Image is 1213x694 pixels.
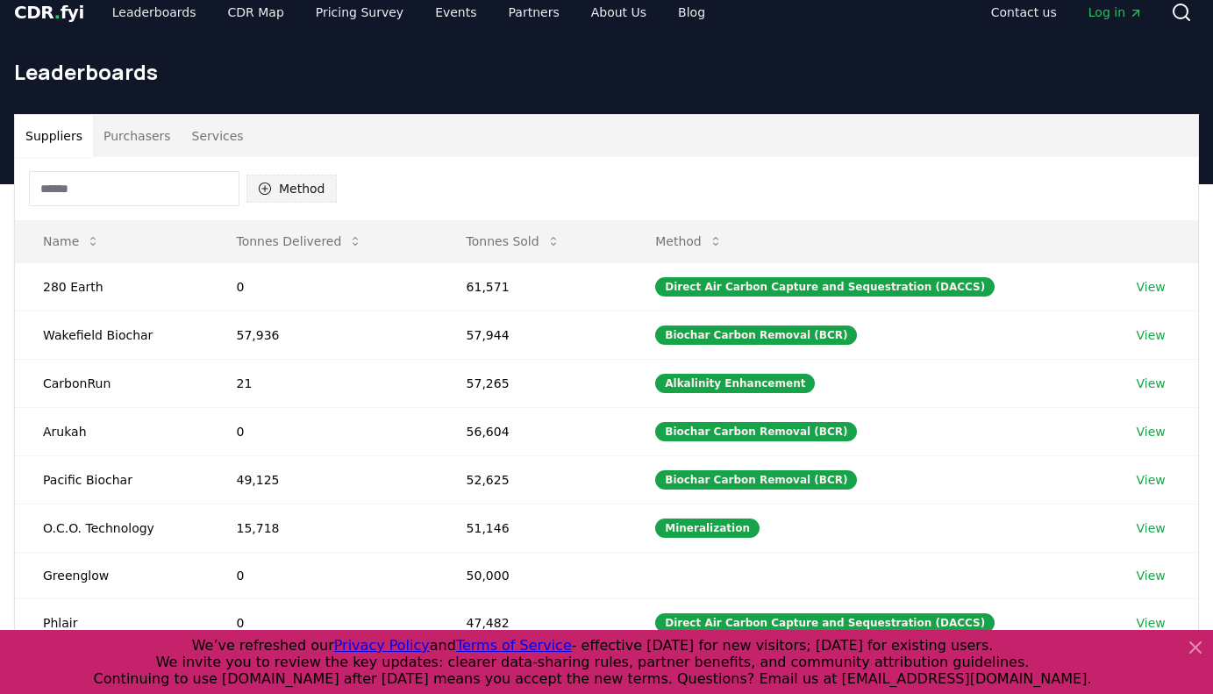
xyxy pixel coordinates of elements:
td: 49,125 [209,455,439,504]
div: Biochar Carbon Removal (BCR) [655,422,857,441]
td: O.C.O. Technology [15,504,209,552]
div: Mineralization [655,519,760,538]
a: View [1137,567,1166,584]
a: View [1137,326,1166,344]
td: 56,604 [439,407,628,455]
a: View [1137,375,1166,392]
td: 57,265 [439,359,628,407]
button: Method [641,224,737,259]
div: Alkalinity Enhancement [655,374,815,393]
button: Purchasers [93,115,182,157]
td: Greenglow [15,552,209,598]
td: 57,944 [439,311,628,359]
td: 15,718 [209,504,439,552]
td: Arukah [15,407,209,455]
td: Phlair [15,598,209,647]
div: Biochar Carbon Removal (BCR) [655,326,857,345]
button: Tonnes Sold [453,224,574,259]
span: . [54,2,61,23]
span: Log in [1088,4,1143,21]
button: Services [182,115,254,157]
button: Suppliers [15,115,93,157]
div: Biochar Carbon Removal (BCR) [655,470,857,490]
div: Direct Air Carbon Capture and Sequestration (DACCS) [655,613,995,633]
td: 47,482 [439,598,628,647]
td: CarbonRun [15,359,209,407]
td: 0 [209,598,439,647]
div: Direct Air Carbon Capture and Sequestration (DACCS) [655,277,995,297]
a: View [1137,614,1166,632]
button: Tonnes Delivered [223,224,377,259]
td: 51,146 [439,504,628,552]
td: 0 [209,407,439,455]
span: CDR fyi [14,2,84,23]
h1: Leaderboards [14,58,1199,86]
a: View [1137,471,1166,489]
td: Pacific Biochar [15,455,209,504]
td: 280 Earth [15,262,209,311]
td: 0 [209,262,439,311]
a: View [1137,519,1166,537]
td: 21 [209,359,439,407]
a: View [1137,423,1166,440]
td: 52,625 [439,455,628,504]
td: Wakefield Biochar [15,311,209,359]
button: Name [29,224,114,259]
td: 61,571 [439,262,628,311]
a: View [1137,278,1166,296]
button: Method [246,175,337,203]
td: 50,000 [439,552,628,598]
td: 57,936 [209,311,439,359]
td: 0 [209,552,439,598]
